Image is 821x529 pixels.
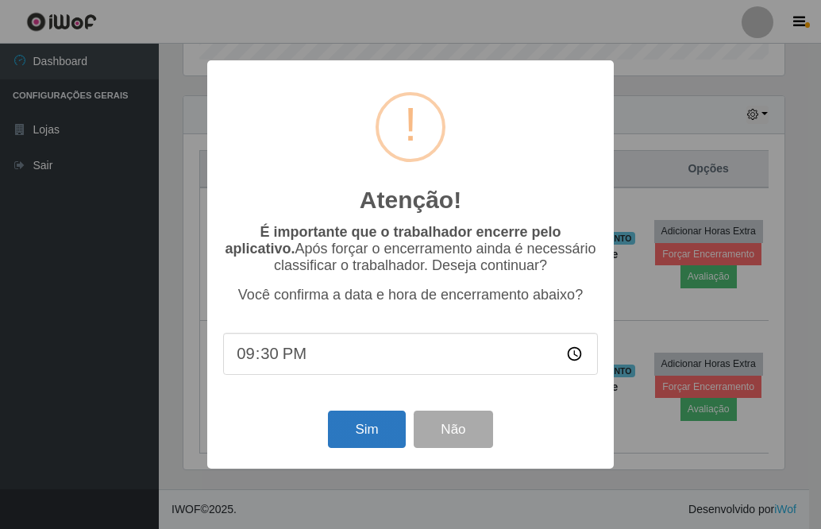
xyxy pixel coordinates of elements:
[328,411,405,448] button: Sim
[223,287,598,303] p: Você confirma a data e hora de encerramento abaixo?
[360,186,461,214] h2: Atenção!
[414,411,492,448] button: Não
[225,224,561,257] b: É importante que o trabalhador encerre pelo aplicativo.
[223,224,598,274] p: Após forçar o encerramento ainda é necessário classificar o trabalhador. Deseja continuar?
